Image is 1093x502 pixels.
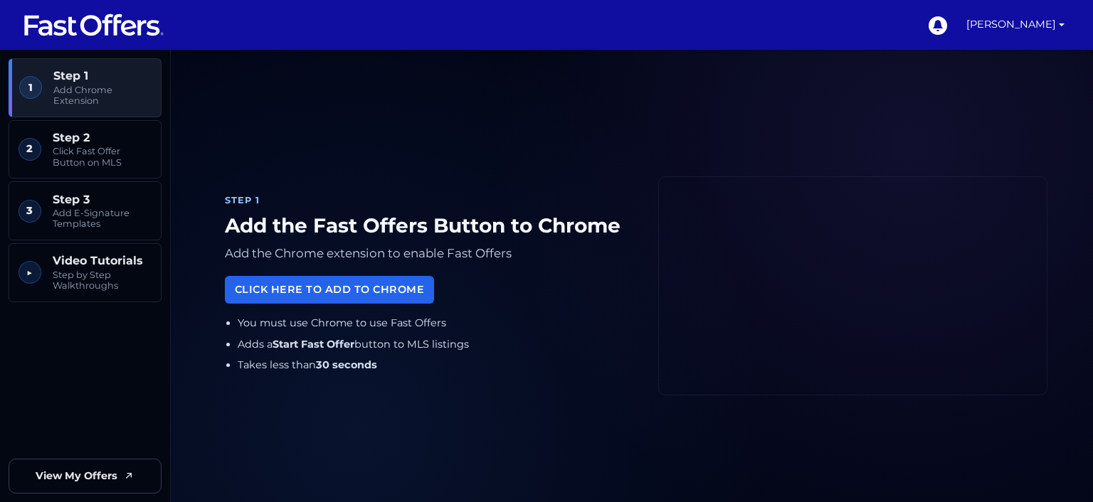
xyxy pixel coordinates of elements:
span: 1 [19,76,42,99]
strong: Start Fast Offer [273,338,354,351]
div: Step 1 [225,193,635,208]
a: 1 Step 1 Add Chrome Extension [9,58,162,117]
span: 3 [19,200,41,223]
span: Step 1 [53,69,152,82]
span: View My Offers [36,468,117,484]
iframe: Fast Offers Chrome Extension [659,177,1047,395]
a: 3 Step 3 Add E-Signature Templates [9,181,162,240]
a: Click Here to Add to Chrome [225,276,434,304]
span: Step 2 [53,131,152,144]
li: You must use Chrome to use Fast Offers [238,315,636,331]
h1: Add the Fast Offers Button to Chrome [225,214,635,238]
span: Add E-Signature Templates [53,208,152,230]
span: Video Tutorials [53,254,152,267]
a: View My Offers [9,459,162,493]
p: Add the Chrome extension to enable Fast Offers [225,243,635,264]
a: ▶︎ Video Tutorials Step by Step Walkthroughs [9,243,162,302]
span: Step 3 [53,193,152,206]
strong: 30 seconds [316,358,377,371]
span: Click Fast Offer Button on MLS [53,146,152,168]
span: 2 [19,138,41,161]
li: Adds a button to MLS listings [238,336,636,353]
a: 2 Step 2 Click Fast Offer Button on MLS [9,120,162,179]
span: Step by Step Walkthroughs [53,269,152,292]
span: Add Chrome Extension [53,85,152,107]
li: Takes less than [238,357,636,373]
span: ▶︎ [19,261,41,284]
